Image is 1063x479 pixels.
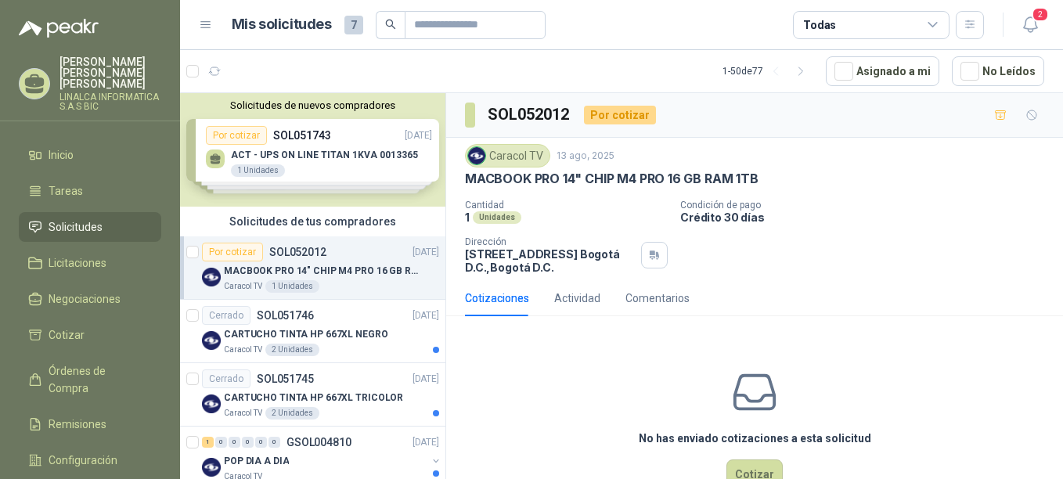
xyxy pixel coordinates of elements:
p: CARTUCHO TINTA HP 667XL TRICOLOR [224,391,403,405]
p: CARTUCHO TINTA HP 667XL NEGRO [224,327,388,342]
a: Licitaciones [19,248,161,278]
img: Logo peakr [19,19,99,38]
p: Cantidad [465,200,668,211]
div: 2 Unidades [265,407,319,420]
div: Cerrado [202,369,250,388]
button: No Leídos [952,56,1044,86]
span: 2 [1032,7,1049,22]
button: Solicitudes de nuevos compradores [186,99,439,111]
span: Solicitudes [49,218,103,236]
p: [DATE] [413,435,439,450]
h3: No has enviado cotizaciones a esta solicitud [639,430,871,447]
img: Company Logo [202,394,221,413]
p: MACBOOK PRO 14" CHIP M4 PRO 16 GB RAM 1TB [465,171,759,187]
p: Crédito 30 días [680,211,1057,224]
p: GSOL004810 [286,437,351,448]
div: Todas [803,16,836,34]
img: Company Logo [202,458,221,477]
p: LINALCA INFORMATICA S.A.S BIC [59,92,161,111]
button: Asignado a mi [826,56,939,86]
p: [DATE] [413,245,439,260]
p: Condición de pago [680,200,1057,211]
a: CerradoSOL051745[DATE] Company LogoCARTUCHO TINTA HP 667XL TRICOLORCaracol TV2 Unidades [180,363,445,427]
div: 0 [242,437,254,448]
div: 1 - 50 de 77 [722,59,813,84]
p: 13 ago, 2025 [557,149,614,164]
a: Por cotizarSOL052012[DATE] Company LogoMACBOOK PRO 14" CHIP M4 PRO 16 GB RAM 1TBCaracol TV1 Unidades [180,236,445,300]
div: 2 Unidades [265,344,319,356]
div: Solicitudes de tus compradores [180,207,445,236]
p: SOL052012 [269,247,326,258]
p: [PERSON_NAME] [PERSON_NAME] [PERSON_NAME] [59,56,161,89]
img: Company Logo [468,147,485,164]
button: 2 [1016,11,1044,39]
h1: Mis solicitudes [232,13,332,36]
div: Por cotizar [202,243,263,261]
div: 1 [202,437,214,448]
p: Dirección [465,236,635,247]
div: Comentarios [625,290,690,307]
span: Licitaciones [49,254,106,272]
span: Configuración [49,452,117,469]
div: Por cotizar [584,106,656,124]
div: Actividad [554,290,600,307]
span: search [385,19,396,30]
h3: SOL052012 [488,103,571,127]
a: Órdenes de Compra [19,356,161,403]
span: Negociaciones [49,290,121,308]
p: Caracol TV [224,407,262,420]
p: 1 [465,211,470,224]
a: Tareas [19,176,161,206]
div: Solicitudes de nuevos compradoresPor cotizarSOL051743[DATE] ACT - UPS ON LINE TITAN 1KVA 00133651... [180,93,445,207]
p: Caracol TV [224,280,262,293]
div: Cotizaciones [465,290,529,307]
p: [STREET_ADDRESS] Bogotá D.C. , Bogotá D.C. [465,247,635,274]
p: MACBOOK PRO 14" CHIP M4 PRO 16 GB RAM 1TB [224,264,419,279]
a: Cotizar [19,320,161,350]
div: Cerrado [202,306,250,325]
div: 0 [215,437,227,448]
div: Unidades [473,211,521,224]
div: 0 [255,437,267,448]
span: Inicio [49,146,74,164]
a: CerradoSOL051746[DATE] Company LogoCARTUCHO TINTA HP 667XL NEGROCaracol TV2 Unidades [180,300,445,363]
img: Company Logo [202,331,221,350]
span: Órdenes de Compra [49,362,146,397]
a: Solicitudes [19,212,161,242]
span: Remisiones [49,416,106,433]
img: Company Logo [202,268,221,286]
a: Remisiones [19,409,161,439]
p: SOL051746 [257,310,314,321]
div: 0 [268,437,280,448]
a: Inicio [19,140,161,170]
p: Caracol TV [224,344,262,356]
p: SOL051745 [257,373,314,384]
span: Cotizar [49,326,85,344]
p: [DATE] [413,308,439,323]
span: 7 [344,16,363,34]
a: Negociaciones [19,284,161,314]
p: [DATE] [413,372,439,387]
a: Configuración [19,445,161,475]
div: 1 Unidades [265,280,319,293]
p: POP DIA A DIA [224,454,289,469]
div: 0 [229,437,240,448]
div: Caracol TV [465,144,550,167]
span: Tareas [49,182,83,200]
